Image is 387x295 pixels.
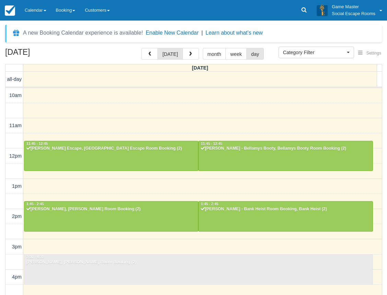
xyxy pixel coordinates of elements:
span: 3pm [12,244,22,249]
span: | [201,30,203,36]
div: [PERSON_NAME], [PERSON_NAME] Room Booking (2) [26,260,371,265]
span: all-day [7,76,22,82]
span: [DATE] [192,65,208,71]
span: 4pm [12,274,22,280]
div: A new Booking Calendar experience is available! [23,29,143,37]
button: Enable New Calendar [146,29,199,36]
span: Settings [366,51,381,56]
span: 11:45 - 12:45 [201,142,222,146]
a: 11:45 - 12:45[PERSON_NAME] - Bellamys Booty, Bellamys Booty Room Booking (2) [198,141,373,171]
a: 1:45 - 2:45[PERSON_NAME] - Bank Heist Room Booking, Bank Heist (2) [198,201,373,231]
span: 3:30 - 4:30 [26,255,44,259]
img: A3 [317,5,328,16]
button: Category Filter [279,47,354,58]
span: 1pm [12,183,22,189]
p: Game Master [332,3,375,10]
a: 1:45 - 2:45[PERSON_NAME], [PERSON_NAME] Room Booking (2) [24,201,198,231]
button: Settings [354,48,385,58]
button: week [225,48,247,60]
span: 1:45 - 2:45 [201,202,218,206]
span: Category Filter [283,49,345,56]
div: [PERSON_NAME], [PERSON_NAME] Room Booking (2) [26,207,196,212]
button: month [203,48,226,60]
div: [PERSON_NAME] - Bellamys Booty, Bellamys Booty Room Booking (2) [200,146,371,151]
a: Learn about what's new [206,30,263,36]
span: 11:45 - 12:45 [26,142,48,146]
div: [PERSON_NAME] Escape, [GEOGRAPHIC_DATA] Escape Room Booking (2) [26,146,196,151]
span: 2pm [12,213,22,219]
button: [DATE] [157,48,183,60]
a: 11:45 - 12:45[PERSON_NAME] Escape, [GEOGRAPHIC_DATA] Escape Room Booking (2) [24,141,198,171]
h2: [DATE] [5,48,92,61]
a: 3:30 - 4:30[PERSON_NAME], [PERSON_NAME] Room Booking (2) [24,254,373,284]
span: 10am [9,93,22,98]
span: 12pm [9,153,22,159]
div: [PERSON_NAME] - Bank Heist Room Booking, Bank Heist (2) [200,207,371,212]
span: 11am [9,123,22,128]
p: Social Escape Rooms [332,10,375,17]
img: checkfront-main-nav-mini-logo.png [5,5,15,16]
button: day [246,48,264,60]
span: 1:45 - 2:45 [26,202,44,206]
